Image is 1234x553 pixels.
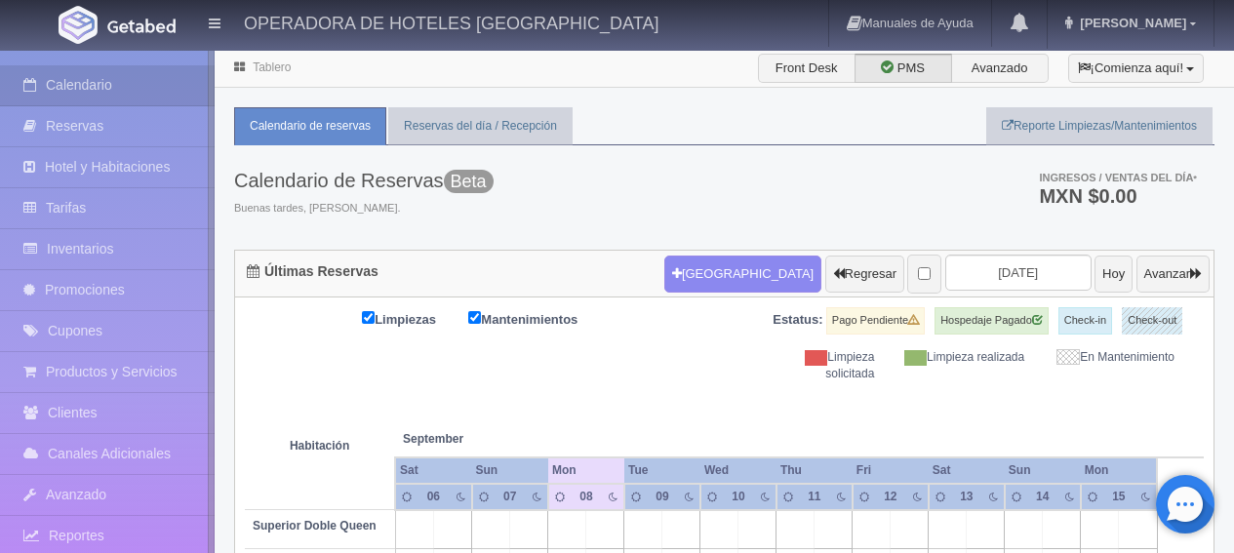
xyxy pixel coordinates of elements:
div: 07 [498,489,521,505]
label: Avanzado [951,54,1049,83]
div: Limpieza solicitada [739,349,890,382]
span: September [403,431,540,448]
button: Hoy [1095,256,1133,293]
th: Tue [624,457,700,484]
th: Mon [548,457,624,484]
div: 11 [804,489,826,505]
th: Thu [776,457,853,484]
th: Sat [929,457,1005,484]
input: Limpiezas [362,311,375,324]
th: Sun [1005,457,1081,484]
th: Sun [472,457,548,484]
a: Tablero [253,60,291,74]
img: Getabed [59,6,98,44]
h3: MXN $0.00 [1039,186,1197,206]
span: Ingresos / Ventas del día [1039,172,1197,183]
span: Buenas tardes, [PERSON_NAME]. [234,201,494,217]
div: Limpieza realizada [889,349,1039,366]
img: Getabed [107,19,176,33]
button: Regresar [825,256,904,293]
label: Check-in [1058,307,1112,335]
label: Estatus: [773,311,822,330]
a: Reporte Limpiezas/Mantenimientos [986,107,1213,145]
div: 08 [576,489,598,505]
label: PMS [855,54,952,83]
div: 14 [1031,489,1054,505]
h4: Últimas Reservas [247,264,378,279]
h3: Calendario de Reservas [234,170,494,191]
button: Avanzar [1136,256,1210,293]
div: 06 [422,489,445,505]
a: Reservas del día / Recepción [388,107,573,145]
label: Pago Pendiente [826,307,925,335]
a: Calendario de reservas [234,107,386,145]
div: 09 [652,489,674,505]
div: 13 [955,489,977,505]
th: Sat [395,457,471,484]
th: Wed [700,457,776,484]
th: Fri [853,457,929,484]
th: Mon [1081,457,1157,484]
label: Limpiezas [362,307,465,330]
label: Mantenimientos [468,307,607,330]
div: 15 [1108,489,1131,505]
div: En Mantenimiento [1039,349,1189,366]
span: Beta [444,170,494,193]
span: [PERSON_NAME] [1075,16,1186,30]
strong: Habitación [290,439,349,453]
label: Check-out [1122,307,1182,335]
b: Superior Doble Queen [253,519,377,533]
button: [GEOGRAPHIC_DATA] [664,256,821,293]
h4: OPERADORA DE HOTELES [GEOGRAPHIC_DATA] [244,10,658,34]
input: Mantenimientos [468,311,481,324]
div: 12 [880,489,902,505]
label: Front Desk [758,54,856,83]
label: Hospedaje Pagado [935,307,1049,335]
button: ¡Comienza aquí! [1068,54,1204,83]
div: 10 [728,489,750,505]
